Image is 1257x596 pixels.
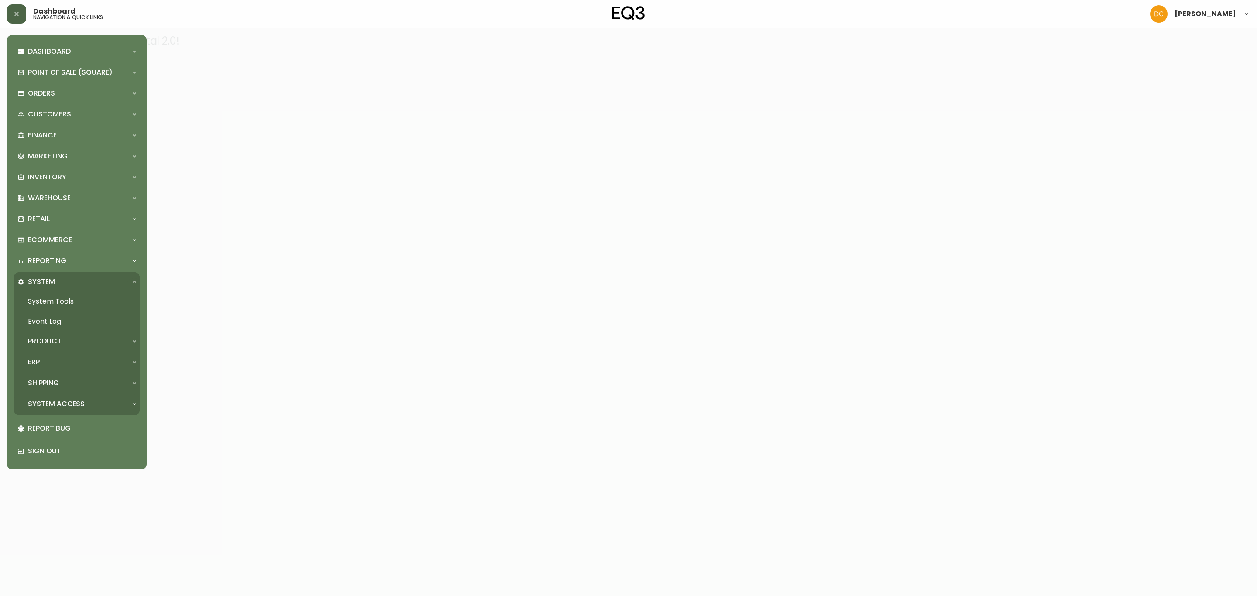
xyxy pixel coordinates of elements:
[1175,10,1236,17] span: [PERSON_NAME]
[14,230,140,250] div: Ecommerce
[14,417,140,440] div: Report Bug
[14,105,140,124] div: Customers
[14,84,140,103] div: Orders
[14,251,140,271] div: Reporting
[14,394,140,414] div: System Access
[14,440,140,462] div: Sign Out
[28,47,71,56] p: Dashboard
[14,147,140,166] div: Marketing
[28,89,55,98] p: Orders
[28,193,71,203] p: Warehouse
[612,6,645,20] img: logo
[14,126,140,145] div: Finance
[28,424,136,433] p: Report Bug
[14,272,140,291] div: System
[28,235,72,245] p: Ecommerce
[14,209,140,229] div: Retail
[28,277,55,287] p: System
[28,378,59,388] p: Shipping
[28,336,62,346] p: Product
[28,151,68,161] p: Marketing
[14,291,140,312] a: System Tools
[14,63,140,82] div: Point of Sale (Square)
[33,15,103,20] h5: navigation & quick links
[28,214,50,224] p: Retail
[28,446,136,456] p: Sign Out
[1150,5,1168,23] img: 7eb451d6983258353faa3212700b340b
[28,130,57,140] p: Finance
[28,399,85,409] p: System Access
[33,8,76,15] span: Dashboard
[14,353,140,372] div: ERP
[28,172,66,182] p: Inventory
[14,188,140,208] div: Warehouse
[28,357,40,367] p: ERP
[28,68,113,77] p: Point of Sale (Square)
[14,373,140,393] div: Shipping
[14,332,140,351] div: Product
[28,110,71,119] p: Customers
[14,168,140,187] div: Inventory
[14,312,140,332] a: Event Log
[14,42,140,61] div: Dashboard
[28,256,66,266] p: Reporting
